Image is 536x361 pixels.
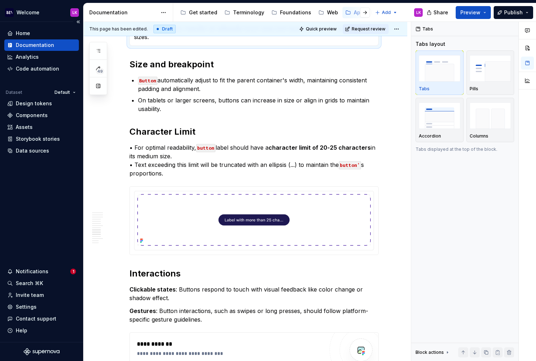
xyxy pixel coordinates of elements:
img: placeholder [470,102,511,129]
p: • For optimal readability, label should have a in its medium size. • Text exceeding this limit wi... [129,143,379,178]
span: This page has been edited. [89,26,148,32]
button: placeholderPills [466,50,514,95]
h2: Interactions [129,268,379,279]
div: Components [16,112,48,119]
p: On tablets or larger screens, buttons can increase in size or align in grids to maintain usability. [138,96,379,113]
img: 605a6a57-6d48-4b1b-b82b-b0bc8b12f237.png [5,8,14,17]
span: 49 [96,68,104,74]
p: Tabs displayed at the top of the block. [416,146,514,152]
div: Analytics [16,53,39,61]
a: Invite team [4,289,79,301]
div: Design tokens [16,100,52,107]
button: placeholderTabs [416,50,464,95]
span: Quick preview [306,26,337,32]
button: Collapse sidebar [73,17,83,27]
strong: Gestures [129,307,156,314]
button: placeholderColumns [466,98,514,142]
button: Contact support [4,313,79,324]
code: Button [138,77,157,85]
div: Page tree [177,5,371,20]
a: Home [4,28,79,39]
div: Code automation [16,65,59,72]
div: Assets [16,124,33,131]
button: Request review [343,24,389,34]
a: Storybook stories [4,133,79,145]
a: Design tokens [4,98,79,109]
div: Help [16,327,27,334]
div: Dataset [6,90,22,95]
p: Pills [470,86,478,92]
div: Notifications [16,268,48,275]
button: Quick preview [297,24,340,34]
span: Preview [460,9,480,16]
div: Welcome [16,9,39,16]
h2: Character Limit [129,126,379,138]
div: Terminology [233,9,264,16]
div: Home [16,30,30,37]
code: button [196,144,215,152]
p: : Button interactions, such as swipes or long presses, should follow platform-specific gesture gu... [129,307,379,324]
div: Get started [189,9,217,16]
code: button’ [339,161,361,169]
a: Terminology [222,7,267,18]
button: Preview [456,6,491,19]
p: : Buttons respond to touch with visual feedback like color change or shadow effect. [129,285,379,302]
button: WelcomeLK [1,5,82,20]
a: Settings [4,301,79,313]
div: LK [72,10,77,15]
div: Documentation [16,42,54,49]
h2: Size and breakpoint [129,59,379,70]
a: Web [316,7,341,18]
div: Search ⌘K [16,280,43,287]
button: Search ⌘K [4,278,79,289]
strong: character limit of 20-25 characters [269,144,371,151]
a: Documentation [4,39,79,51]
div: Block actions [416,350,444,355]
button: Default [51,87,79,97]
span: Add [382,10,391,15]
div: Block actions [416,347,450,357]
div: Contact support [16,315,56,322]
a: Analytics [4,51,79,63]
div: Tabs layout [416,40,445,48]
span: 1 [70,269,76,274]
div: Documentation [89,9,157,16]
div: Draft [153,25,176,33]
div: Invite team [16,292,44,299]
div: LK [416,10,421,15]
a: App [342,7,366,18]
div: Web [327,9,338,16]
span: Default [54,90,70,95]
button: placeholderAccordion [416,98,464,142]
svg: Supernova Logo [24,348,60,355]
img: placeholder [470,55,511,81]
span: Request review [352,26,385,32]
strong: Clickable states [129,286,176,293]
a: Assets [4,121,79,133]
p: Accordion [419,133,441,139]
div: Storybook stories [16,135,60,143]
button: Publish [494,6,533,19]
div: Settings [16,303,37,311]
a: Components [4,110,79,121]
button: Notifications1 [4,266,79,277]
p: Tabs [419,86,430,92]
button: Help [4,325,79,336]
p: Columns [470,133,488,139]
a: Data sources [4,145,79,157]
div: Data sources [16,147,49,154]
span: Publish [504,9,523,16]
button: Add [373,8,400,18]
a: Foundations [269,7,314,18]
button: Share [423,6,453,19]
div: Foundations [280,9,311,16]
span: Share [433,9,448,16]
img: placeholder [419,55,460,81]
img: placeholder [419,102,460,129]
a: Get started [177,7,220,18]
a: Code automation [4,63,79,74]
p: automatically adjust to fit the parent container's width, maintaining consistent padding and alig... [138,76,379,93]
